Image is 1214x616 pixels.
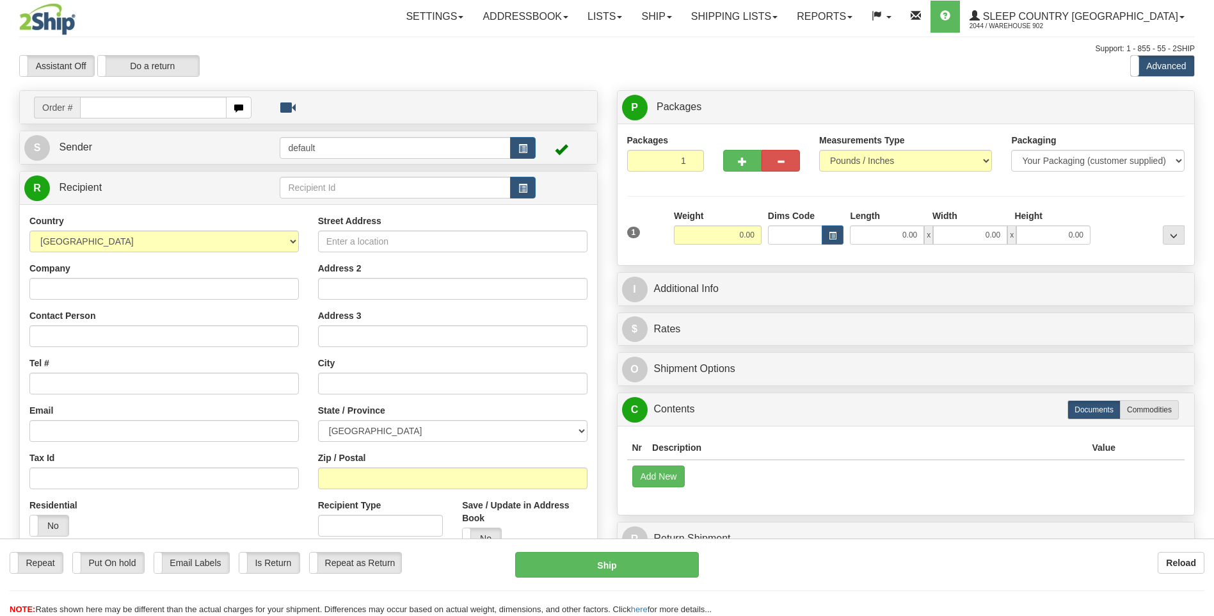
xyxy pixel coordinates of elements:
[622,526,648,552] span: R
[318,357,335,369] label: City
[1067,400,1121,419] label: Documents
[73,553,144,573] label: Put On hold
[1014,209,1042,222] label: Height
[318,215,381,227] label: Street Address
[24,175,252,201] a: R Recipient
[768,209,815,222] label: Dims Code
[932,209,957,222] label: Width
[318,309,362,322] label: Address 3
[318,262,362,275] label: Address 2
[59,182,102,193] span: Recipient
[1011,134,1056,147] label: Packaging
[819,134,905,147] label: Measurements Type
[318,499,381,512] label: Recipient Type
[622,316,648,342] span: $
[622,277,648,302] span: I
[515,552,698,578] button: Ship
[280,137,510,159] input: Sender Id
[1163,225,1185,245] div: ...
[29,309,95,322] label: Contact Person
[318,231,587,252] input: Enter a location
[20,56,94,76] label: Assistant Off
[980,11,1178,22] span: Sleep Country [GEOGRAPHIC_DATA]
[239,553,300,573] label: Is Return
[632,466,685,487] button: Add New
[1185,243,1213,373] iframe: chat widget
[98,56,199,76] label: Do a return
[632,1,681,33] a: Ship
[280,177,510,199] input: Recipient Id
[622,316,1190,343] a: $Rates
[657,101,701,112] span: Packages
[29,499,77,512] label: Residential
[59,142,92,152] span: Sender
[24,135,50,161] span: S
[622,357,648,382] span: O
[674,209,703,222] label: Weight
[1007,225,1016,245] span: x
[924,225,933,245] span: x
[318,451,366,464] label: Zip / Postal
[622,356,1190,382] a: OShipment Options
[627,134,669,147] label: Packages
[622,276,1190,302] a: IAdditional Info
[34,97,80,118] span: Order #
[310,553,401,573] label: Repeat as Return
[24,175,50,201] span: R
[622,95,648,120] span: P
[627,227,641,238] span: 1
[19,44,1195,54] div: Support: 1 - 855 - 55 - 2SHIP
[622,94,1190,120] a: P Packages
[29,357,49,369] label: Tel #
[1087,436,1121,460] th: Value
[578,1,632,33] a: Lists
[970,20,1066,33] span: 2044 / Warehouse 902
[30,515,68,536] label: No
[622,526,1190,552] a: RReturn Shipment
[622,397,648,423] span: C
[647,436,1087,460] th: Description
[396,1,473,33] a: Settings
[462,499,587,524] label: Save / Update in Address Book
[682,1,787,33] a: Shipping lists
[154,553,229,573] label: Email Labels
[10,604,35,614] span: NOTE:
[473,1,578,33] a: Addressbook
[318,404,385,417] label: State / Province
[29,262,70,275] label: Company
[960,1,1194,33] a: Sleep Country [GEOGRAPHIC_DATA] 2044 / Warehouse 902
[29,404,53,417] label: Email
[850,209,880,222] label: Length
[1131,56,1194,76] label: Advanced
[1158,552,1204,574] button: Reload
[19,3,76,35] img: logo2044.jpg
[463,528,501,549] label: No
[787,1,862,33] a: Reports
[24,134,280,161] a: S Sender
[622,396,1190,423] a: CContents
[29,215,64,227] label: Country
[1120,400,1179,419] label: Commodities
[10,553,63,573] label: Repeat
[631,604,648,614] a: here
[627,436,648,460] th: Nr
[1166,558,1196,568] b: Reload
[29,451,54,464] label: Tax Id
